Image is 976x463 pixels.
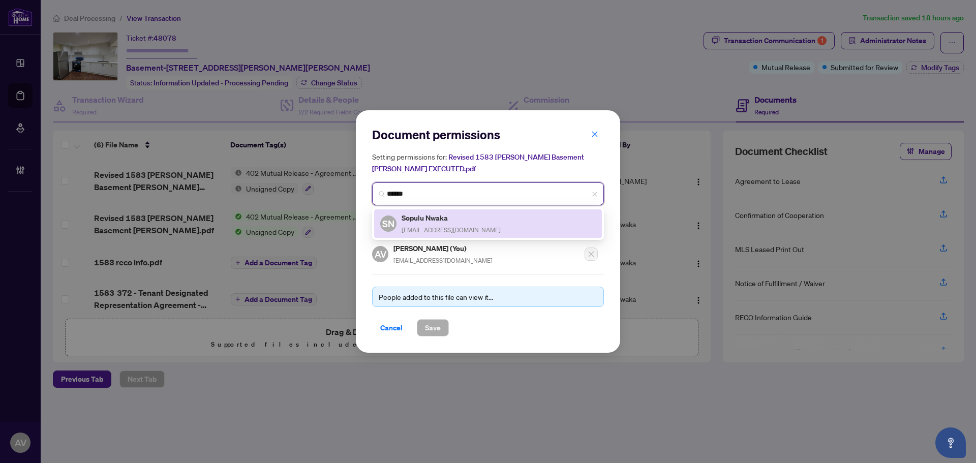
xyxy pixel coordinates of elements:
[380,320,403,336] span: Cancel
[393,257,493,264] span: [EMAIL_ADDRESS][DOMAIN_NAME]
[372,127,604,143] h2: Document permissions
[591,131,598,138] span: close
[372,319,411,336] button: Cancel
[372,152,584,173] span: Revised 1583 [PERSON_NAME] Basement [PERSON_NAME] EXECUTED.pdf
[379,291,597,302] div: People added to this file can view it...
[592,191,598,197] span: close
[379,191,385,197] img: search_icon
[402,212,501,224] h5: Sopulu Nwaka
[393,242,493,254] h5: [PERSON_NAME] (You)
[382,217,394,231] span: SN
[372,151,604,174] h5: Setting permissions for:
[402,226,501,234] span: [EMAIL_ADDRESS][DOMAIN_NAME]
[417,319,449,336] button: Save
[935,427,966,458] button: Open asap
[375,247,386,261] span: AV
